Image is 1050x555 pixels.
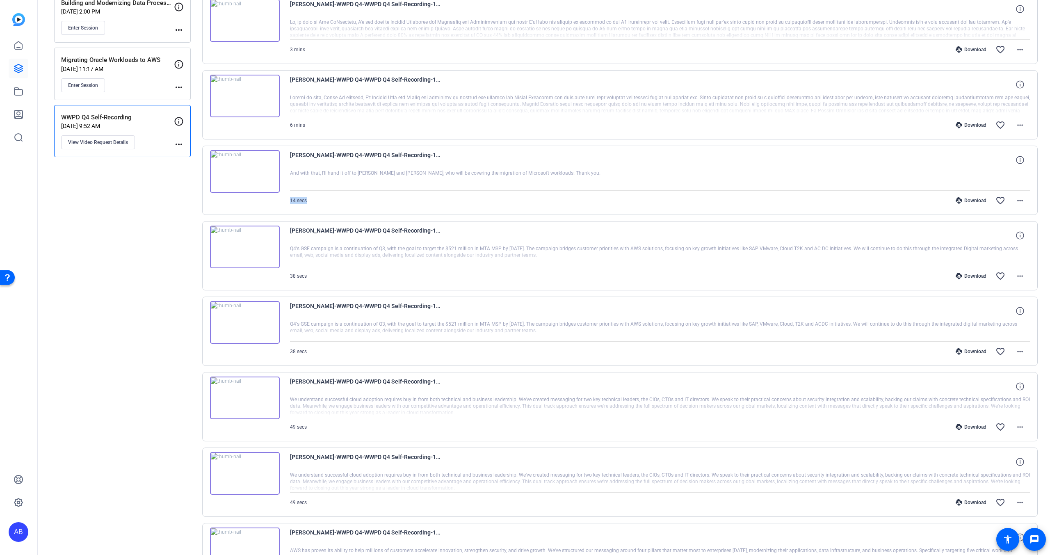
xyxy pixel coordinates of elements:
[1015,422,1025,432] mat-icon: more_horiz
[290,452,442,472] span: [PERSON_NAME]-WWPD Q4-WWPD Q4 Self-Recording-1758756034589-webcam
[1029,534,1039,544] mat-icon: message
[1015,347,1025,356] mat-icon: more_horiz
[952,273,991,279] div: Download
[952,499,991,506] div: Download
[210,150,280,193] img: thumb-nail
[290,198,307,203] span: 14 secs
[68,139,128,146] span: View Video Request Details
[61,78,105,92] button: Enter Session
[995,271,1005,281] mat-icon: favorite_border
[290,528,442,547] span: [PERSON_NAME]-WWPD Q4-WWPD Q4 Self-Recording-1758755716143-screen
[952,348,991,355] div: Download
[1015,45,1025,55] mat-icon: more_horiz
[952,424,991,430] div: Download
[61,135,135,149] button: View Video Request Details
[210,75,280,117] img: thumb-nail
[174,82,184,92] mat-icon: more_horiz
[1003,534,1013,544] mat-icon: accessibility
[61,55,174,65] p: Migrating Oracle Workloads to AWS
[995,498,1005,507] mat-icon: favorite_border
[61,113,174,122] p: WWPD Q4 Self-Recording
[68,25,98,31] span: Enter Session
[1015,498,1025,507] mat-icon: more_horiz
[290,424,307,430] span: 49 secs
[12,13,25,26] img: blue-gradient.svg
[9,522,28,542] div: AB
[68,82,98,89] span: Enter Session
[61,123,174,129] p: [DATE] 9:52 AM
[1015,271,1025,281] mat-icon: more_horiz
[174,139,184,149] mat-icon: more_horiz
[290,122,305,128] span: 6 mins
[61,8,174,15] p: [DATE] 2:00 PM
[995,196,1005,206] mat-icon: favorite_border
[290,75,442,94] span: [PERSON_NAME]-WWPD Q4-WWPD Q4 Self-Recording-1758826366197-screen
[1015,196,1025,206] mat-icon: more_horiz
[290,377,442,396] span: [PERSON_NAME]-WWPD Q4-WWPD Q4 Self-Recording-1758756034589-screen
[290,47,305,53] span: 3 mins
[952,122,991,128] div: Download
[61,66,174,72] p: [DATE] 11:17 AM
[1015,120,1025,130] mat-icon: more_horiz
[995,347,1005,356] mat-icon: favorite_border
[210,452,280,495] img: thumb-nail
[210,301,280,344] img: thumb-nail
[290,500,307,505] span: 49 secs
[210,377,280,419] img: thumb-nail
[290,150,442,170] span: [PERSON_NAME]-WWPD Q4-WWPD Q4 Self-Recording-1758803327024-webcam
[290,226,442,245] span: [PERSON_NAME]-WWPD Q4-WWPD Q4 Self-Recording-1758756729228-screen
[290,273,307,279] span: 38 secs
[995,45,1005,55] mat-icon: favorite_border
[995,120,1005,130] mat-icon: favorite_border
[952,197,991,204] div: Download
[995,422,1005,432] mat-icon: favorite_border
[290,349,307,354] span: 38 secs
[952,46,991,53] div: Download
[210,226,280,268] img: thumb-nail
[174,25,184,35] mat-icon: more_horiz
[290,301,442,321] span: [PERSON_NAME]-WWPD Q4-WWPD Q4 Self-Recording-1758756729229-webcam
[61,21,105,35] button: Enter Session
